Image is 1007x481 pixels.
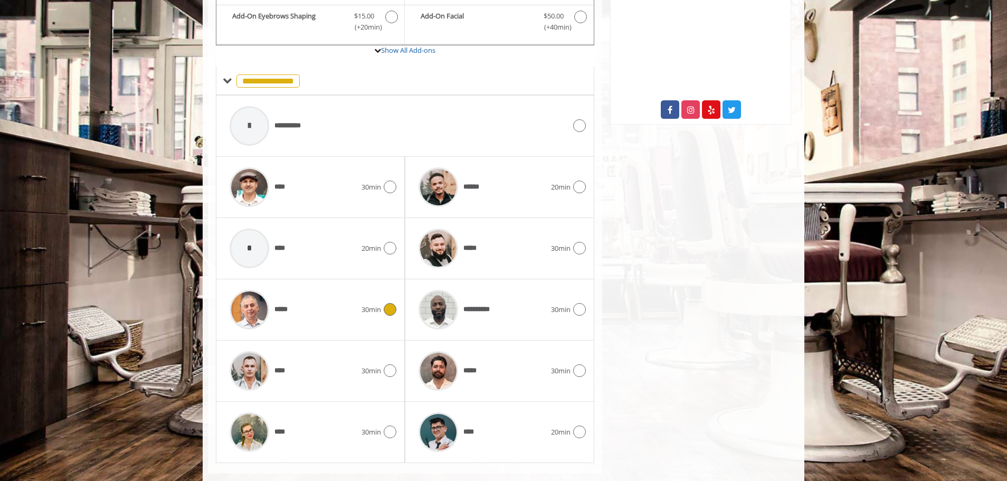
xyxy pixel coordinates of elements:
span: $15.00 [354,11,374,22]
span: 30min [362,182,381,193]
b: Add-On Facial [421,11,533,33]
span: 20min [551,182,571,193]
span: 30min [551,304,571,315]
a: Show All Add-ons [381,45,435,55]
b: Add-On Eyebrows Shaping [232,11,344,33]
label: Add-On Facial [410,11,588,35]
span: (+40min ) [538,22,569,33]
span: 30min [362,304,381,315]
span: 30min [362,365,381,376]
span: 30min [362,427,381,438]
span: (+20min ) [349,22,380,33]
span: 20min [551,427,571,438]
span: $50.00 [544,11,564,22]
span: 30min [551,243,571,254]
span: 20min [362,243,381,254]
span: 30min [551,365,571,376]
label: Add-On Eyebrows Shaping [222,11,399,35]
